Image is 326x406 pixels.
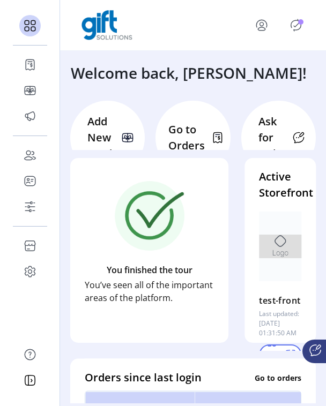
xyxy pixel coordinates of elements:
[287,17,305,34] button: Publisher Panel
[85,279,214,304] p: You’ve seen all of the important areas of the platform.
[259,309,301,338] p: Last updated: [DATE] 01:31:50 AM
[85,370,202,386] h4: Orders since last login
[71,62,307,84] h3: Welcome back, [PERSON_NAME]!
[259,292,300,309] p: test-front
[240,12,287,38] button: menu
[107,264,192,276] p: You finished the tour
[259,169,301,201] h4: Active Storefront
[259,344,301,365] button: Go to Test
[255,372,301,383] p: Go to orders
[168,122,205,154] p: Go to Orders
[258,114,286,162] p: Ask for Help
[87,114,115,162] p: Add New Card
[81,10,132,40] img: logo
